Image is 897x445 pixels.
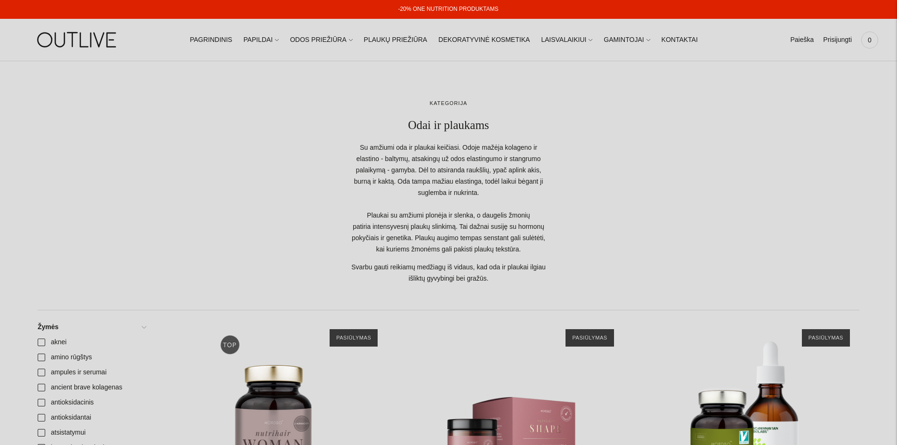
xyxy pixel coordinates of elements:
a: GAMINTOJAI [604,30,650,50]
a: aknei [32,335,151,350]
a: Paieška [790,30,814,50]
a: LAISVALAIKIUI [541,30,592,50]
a: antioksidantai [32,410,151,425]
a: PAPILDAI [243,30,279,50]
a: ancient brave kolagenas [32,380,151,395]
img: OUTLIVE [19,24,137,56]
a: 0 [861,30,878,50]
span: 0 [863,33,876,47]
a: atsistatymui [32,425,151,440]
a: PLAUKŲ PRIEŽIŪRA [364,30,428,50]
a: -20% ONE NUTRITION PRODUKTAMS [398,6,498,12]
a: antioksidacinis [32,395,151,410]
a: Žymės [32,320,151,335]
a: KONTAKTAI [662,30,698,50]
a: amino rūgštys [32,350,151,365]
a: PAGRINDINIS [190,30,232,50]
a: Prisijungti [823,30,852,50]
a: ampules ir serumai [32,365,151,380]
a: DEKORATYVINĖ KOSMETIKA [438,30,530,50]
a: ODOS PRIEŽIŪRA [290,30,353,50]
